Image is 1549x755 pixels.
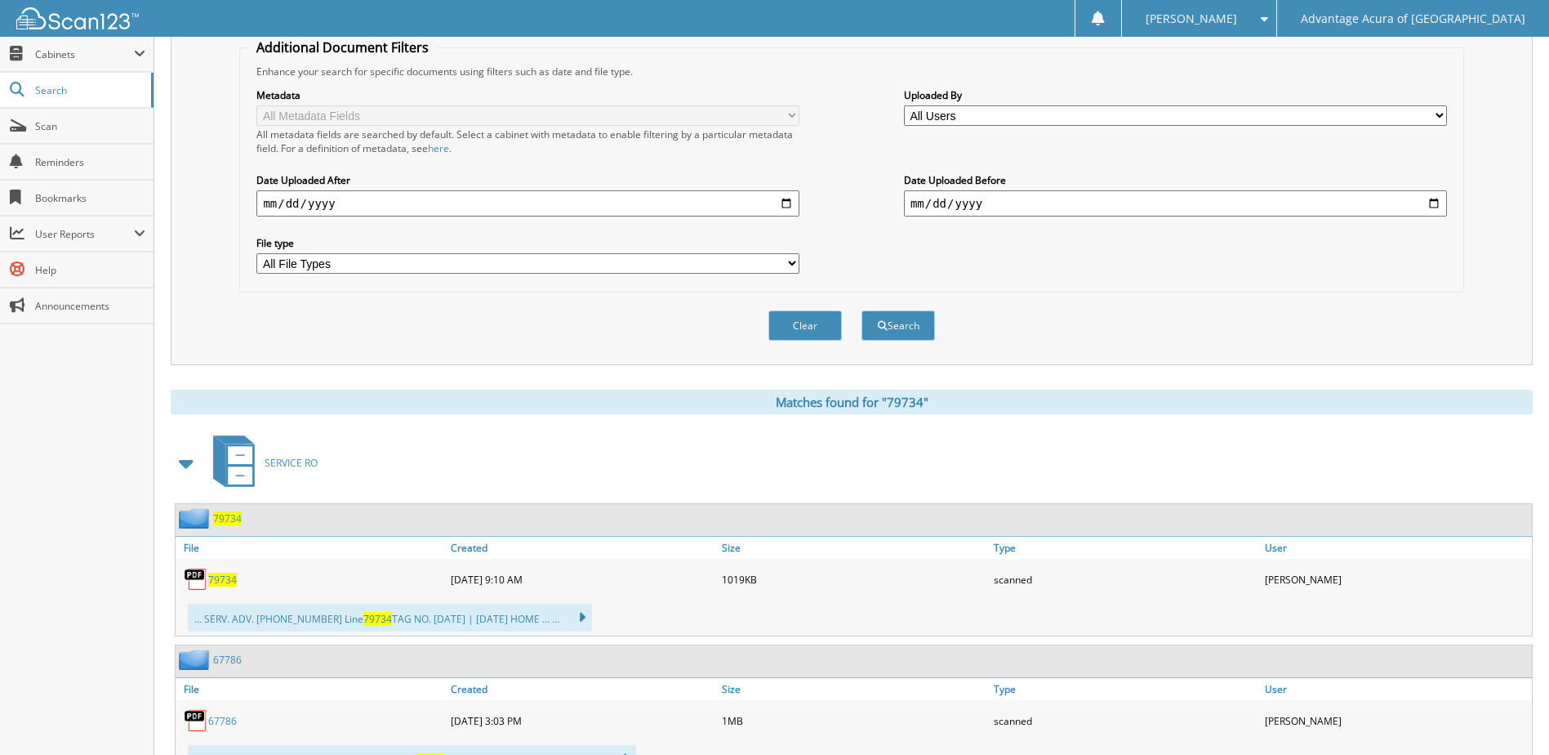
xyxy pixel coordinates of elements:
[718,678,989,700] a: Size
[990,678,1261,700] a: Type
[447,537,718,559] a: Created
[904,190,1447,217] input: end
[35,155,145,169] span: Reminders
[1301,14,1525,24] span: Advantage Acura of [GEOGRAPHIC_DATA]
[213,512,242,525] a: 79734
[447,678,718,700] a: Created
[203,431,318,495] a: SERVICE RO
[208,573,237,587] a: 79734
[904,173,1447,187] label: Date Uploaded Before
[179,650,213,670] img: folder2.png
[35,119,145,133] span: Scan
[176,678,447,700] a: File
[184,567,208,592] img: PDF.png
[256,236,799,250] label: File type
[16,7,139,29] img: scan123-logo-white.svg
[990,537,1261,559] a: Type
[1261,563,1532,596] div: [PERSON_NAME]
[35,191,145,205] span: Bookmarks
[428,141,449,155] a: here
[265,456,318,470] span: SERVICE RO
[248,38,437,56] legend: Additional Document Filters
[447,704,718,737] div: [DATE] 3:03 PM
[904,88,1447,102] label: Uploaded By
[35,299,145,313] span: Announcements
[990,563,1261,596] div: scanned
[768,310,842,341] button: Clear
[1146,14,1237,24] span: [PERSON_NAME]
[718,537,989,559] a: Size
[176,537,447,559] a: File
[208,714,237,728] a: 67786
[256,127,799,155] div: All metadata fields are searched by default. Select a cabinet with metadata to enable filtering b...
[861,310,935,341] button: Search
[35,227,134,241] span: User Reports
[256,173,799,187] label: Date Uploaded After
[447,563,718,596] div: [DATE] 9:10 AM
[718,563,989,596] div: 1019KB
[363,612,392,626] span: 79734
[1261,704,1532,737] div: [PERSON_NAME]
[35,83,143,97] span: Search
[990,704,1261,737] div: scanned
[1467,677,1549,755] iframe: Chat Widget
[35,47,134,61] span: Cabinets
[1261,678,1532,700] a: User
[188,604,592,632] div: ... SERV. ADV. [PHONE_NUMBER] Line TAG NO. [DATE] | [DATE] HOME ... ...
[179,508,213,529] img: folder2.png
[256,88,799,102] label: Metadata
[184,708,208,733] img: PDF.png
[213,653,242,667] a: 67786
[1261,537,1532,559] a: User
[35,263,145,277] span: Help
[171,390,1533,414] div: Matches found for "79734"
[256,190,799,217] input: start
[718,704,989,737] div: 1MB
[248,65,1454,78] div: Enhance your search for specific documents using filters such as date and file type.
